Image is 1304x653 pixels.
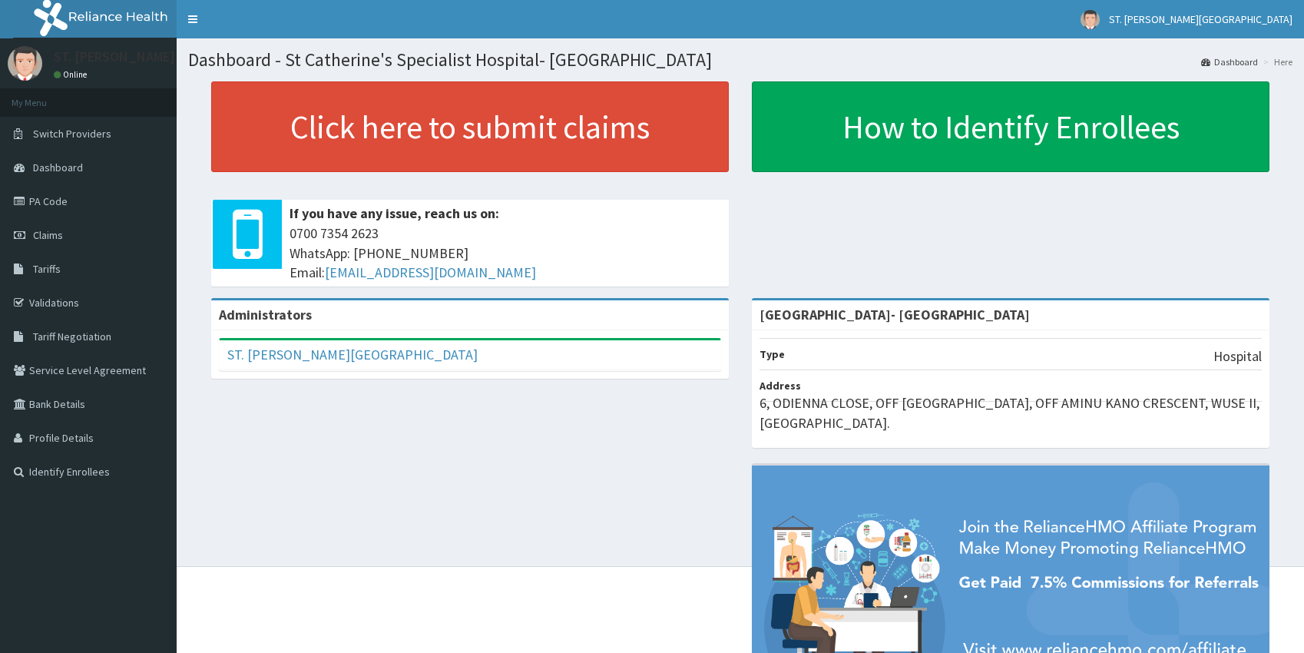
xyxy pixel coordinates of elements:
[33,228,63,242] span: Claims
[33,330,111,343] span: Tariff Negotiation
[760,379,801,393] b: Address
[290,204,499,222] b: If you have any issue, reach us on:
[325,264,536,281] a: [EMAIL_ADDRESS][DOMAIN_NAME]
[760,393,1262,433] p: 6, ODIENNA CLOSE, OFF [GEOGRAPHIC_DATA], OFF AMINU KANO CRESCENT, WUSE II, [GEOGRAPHIC_DATA].
[227,346,478,363] a: ST. [PERSON_NAME][GEOGRAPHIC_DATA]
[1201,55,1258,68] a: Dashboard
[752,81,1269,172] a: How to Identify Enrollees
[33,127,111,141] span: Switch Providers
[54,69,91,80] a: Online
[1081,10,1100,29] img: User Image
[33,161,83,174] span: Dashboard
[760,306,1030,323] strong: [GEOGRAPHIC_DATA]- [GEOGRAPHIC_DATA]
[33,262,61,276] span: Tariffs
[219,306,312,323] b: Administrators
[1213,346,1262,366] p: Hospital
[1109,12,1292,26] span: ST. [PERSON_NAME][GEOGRAPHIC_DATA]
[1259,55,1292,68] li: Here
[211,81,729,172] a: Click here to submit claims
[54,50,302,64] p: ST. [PERSON_NAME][GEOGRAPHIC_DATA]
[290,224,721,283] span: 0700 7354 2623 WhatsApp: [PHONE_NUMBER] Email:
[188,50,1292,70] h1: Dashboard - St Catherine's Specialist Hospital- [GEOGRAPHIC_DATA]
[760,347,785,361] b: Type
[8,46,42,81] img: User Image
